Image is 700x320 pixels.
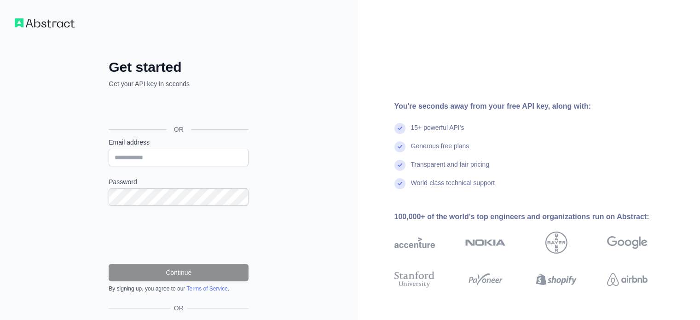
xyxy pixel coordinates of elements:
div: Generous free plans [411,141,469,160]
div: World-class technical support [411,178,495,197]
label: Password [109,177,249,186]
span: OR [167,125,191,134]
iframe: Sign in with Google Button [104,99,251,119]
div: 15+ powerful API's [411,123,464,141]
a: Terms of Service [186,285,227,292]
div: Transparent and fair pricing [411,160,490,178]
img: payoneer [465,269,506,290]
img: bayer [545,232,567,254]
img: Workflow [15,18,75,28]
div: 100,000+ of the world's top engineers and organizations run on Abstract: [394,211,677,222]
label: Email address [109,138,249,147]
span: OR [170,303,187,313]
img: check mark [394,123,405,134]
img: check mark [394,178,405,189]
div: You're seconds away from your free API key, along with: [394,101,677,112]
img: google [607,232,648,254]
h2: Get started [109,59,249,76]
img: airbnb [607,269,648,290]
div: By signing up, you agree to our . [109,285,249,292]
img: check mark [394,141,405,152]
button: Continue [109,264,249,281]
img: accenture [394,232,435,254]
img: shopify [536,269,577,290]
img: nokia [465,232,506,254]
p: Get your API key in seconds [109,79,249,88]
iframe: reCAPTCHA [109,217,249,253]
img: check mark [394,160,405,171]
img: stanford university [394,269,435,290]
